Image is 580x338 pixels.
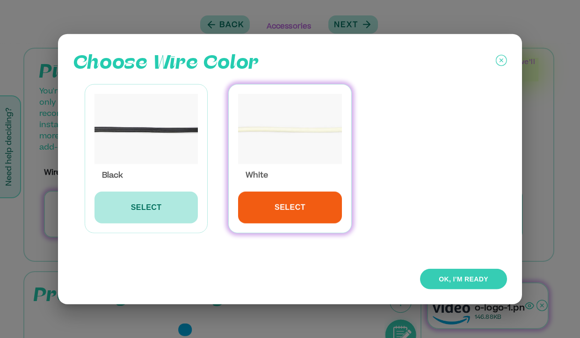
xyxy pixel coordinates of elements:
[246,171,334,180] div: White
[238,191,341,223] button: SELECT
[533,293,580,338] iframe: Chat Widget
[94,191,198,223] button: SELECT
[420,268,507,289] button: OK, I'M READY
[73,49,259,77] p: Choose Wire Color
[102,171,190,180] div: Black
